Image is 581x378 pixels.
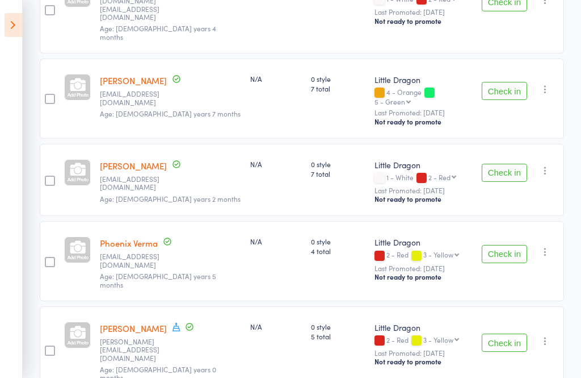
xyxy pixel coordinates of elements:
div: 2 - Red [374,251,473,260]
span: 0 style [311,236,365,246]
div: Not ready to promote [374,194,473,203]
div: 2 - Red [374,336,473,346]
small: steph@cmplte.com.au [100,175,174,192]
button: Check in [482,82,527,100]
span: 4 total [311,246,365,256]
div: Little Dragon [374,322,473,333]
small: Last Promoted: [DATE] [374,349,473,357]
span: 7 total [311,169,365,178]
a: [PERSON_NAME] [100,74,167,86]
small: Last Promoted: [DATE] [374,109,473,117]
span: Age: [DEMOGRAPHIC_DATA] years 2 months [100,194,241,203]
button: Check in [482,245,527,263]
div: Not ready to promote [374,117,473,126]
div: 2 - Red [428,173,451,181]
span: Age: [DEMOGRAPHIC_DATA] years 4 months [100,23,216,41]
button: Check in [482,164,527,182]
div: N/A [250,74,302,84]
div: Not ready to promote [374,357,473,366]
span: Age: [DEMOGRAPHIC_DATA] years 7 months [100,109,241,118]
div: Little Dragon [374,236,473,248]
div: 1 - White [374,173,473,183]
small: Last Promoted: [DATE] [374,8,473,16]
div: N/A [250,322,302,331]
a: Phoenix Verma [100,237,158,249]
a: [PERSON_NAME] [100,160,167,172]
small: Last Promoted: [DATE] [374,186,473,194]
div: 3 - Yellow [423,336,453,343]
small: Sineadia@gmail.com [100,90,174,106]
div: 4 - Orange [374,88,473,105]
div: Little Dragon [374,159,473,171]
div: Not ready to promote [374,16,473,26]
a: [PERSON_NAME] [100,322,167,334]
small: Last Promoted: [DATE] [374,264,473,272]
div: N/A [250,159,302,169]
span: 0 style [311,74,365,84]
div: Not ready to promote [374,272,473,281]
small: Vermasahil26@yahoo.com.au [100,252,174,269]
div: Little Dragon [374,74,473,85]
span: 0 style [311,159,365,169]
span: 7 total [311,84,365,93]
span: 5 total [311,331,365,341]
span: 0 style [311,322,365,331]
div: N/A [250,236,302,246]
button: Check in [482,334,527,352]
span: Age: [DEMOGRAPHIC_DATA] years 5 months [100,271,216,289]
small: jessicamcknight@hotmail.com [100,338,174,362]
div: 5 - Green [374,98,405,105]
div: 3 - Yellow [423,251,453,258]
